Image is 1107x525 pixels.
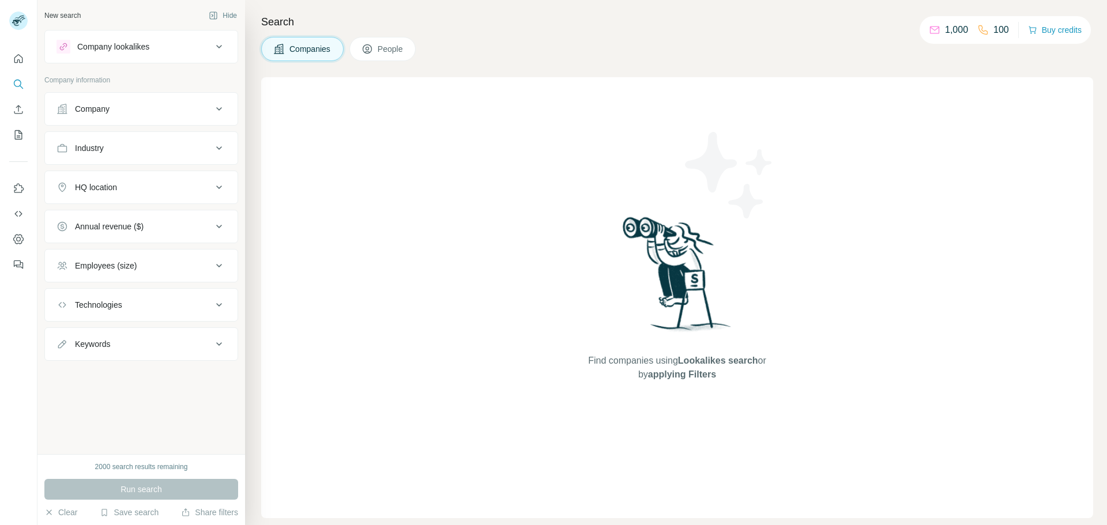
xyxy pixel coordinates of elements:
[75,182,117,193] div: HQ location
[45,134,238,162] button: Industry
[75,260,137,271] div: Employees (size)
[677,123,781,227] img: Surfe Illustration - Stars
[75,221,144,232] div: Annual revenue ($)
[289,43,332,55] span: Companies
[1028,22,1082,38] button: Buy credits
[45,213,238,240] button: Annual revenue ($)
[181,507,238,518] button: Share filters
[617,214,737,342] img: Surfe Illustration - Woman searching with binoculars
[44,10,81,21] div: New search
[45,291,238,319] button: Technologies
[9,99,28,120] button: Enrich CSV
[9,254,28,275] button: Feedback
[44,75,238,85] p: Company information
[648,369,716,379] span: applying Filters
[9,74,28,95] button: Search
[45,173,238,201] button: HQ location
[378,43,404,55] span: People
[585,354,769,382] span: Find companies using or by
[201,7,245,24] button: Hide
[45,95,238,123] button: Company
[95,462,188,472] div: 2000 search results remaining
[261,14,1093,30] h4: Search
[45,252,238,280] button: Employees (size)
[75,103,110,115] div: Company
[45,33,238,61] button: Company lookalikes
[9,178,28,199] button: Use Surfe on LinkedIn
[993,23,1009,37] p: 100
[77,41,149,52] div: Company lookalikes
[678,356,758,365] span: Lookalikes search
[9,203,28,224] button: Use Surfe API
[100,507,159,518] button: Save search
[9,48,28,69] button: Quick start
[75,299,122,311] div: Technologies
[9,229,28,250] button: Dashboard
[75,338,110,350] div: Keywords
[945,23,968,37] p: 1,000
[75,142,104,154] div: Industry
[9,124,28,145] button: My lists
[45,330,238,358] button: Keywords
[44,507,77,518] button: Clear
